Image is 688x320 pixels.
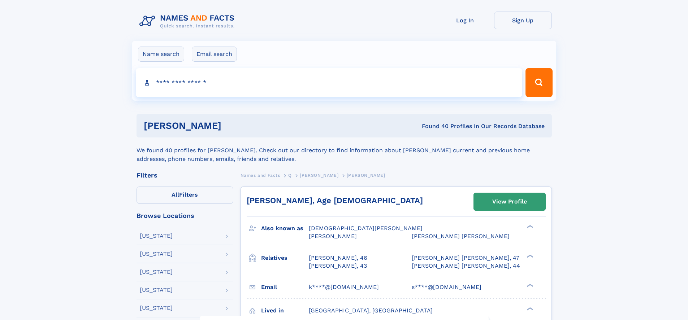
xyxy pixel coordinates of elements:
div: We found 40 profiles for [PERSON_NAME]. Check out our directory to find information about [PERSON... [137,137,552,163]
button: Search Button [525,68,552,97]
span: [DEMOGRAPHIC_DATA][PERSON_NAME] [309,225,423,232]
a: [PERSON_NAME] [300,171,338,180]
div: Browse Locations [137,212,233,219]
a: [PERSON_NAME] [PERSON_NAME], 47 [412,254,519,262]
div: ❯ [525,306,534,311]
a: Names and Facts [241,171,280,180]
a: Q [288,171,292,180]
h3: Email [261,281,309,293]
a: [PERSON_NAME] [PERSON_NAME], 44 [412,262,520,270]
span: [PERSON_NAME] [347,173,385,178]
div: [US_STATE] [140,269,173,275]
label: Email search [192,47,237,62]
label: Filters [137,187,233,204]
div: [US_STATE] [140,251,173,257]
a: [PERSON_NAME], 43 [309,262,367,270]
h1: [PERSON_NAME] [144,121,322,130]
div: [US_STATE] [140,305,173,311]
h3: Lived in [261,304,309,317]
span: [PERSON_NAME] [309,233,357,240]
img: Logo Names and Facts [137,12,241,31]
h3: Also known as [261,222,309,234]
a: Log In [436,12,494,29]
div: [US_STATE] [140,233,173,239]
a: View Profile [474,193,545,210]
div: ❯ [525,283,534,288]
div: ❯ [525,224,534,229]
div: ❯ [525,254,534,258]
div: Filters [137,172,233,179]
span: All [172,191,179,198]
label: Name search [138,47,184,62]
div: Found 40 Profiles In Our Records Database [321,122,545,130]
div: View Profile [492,193,527,210]
div: [US_STATE] [140,287,173,293]
a: Sign Up [494,12,552,29]
span: Q [288,173,292,178]
span: [GEOGRAPHIC_DATA], [GEOGRAPHIC_DATA] [309,307,433,314]
span: [PERSON_NAME] [300,173,338,178]
a: [PERSON_NAME], Age [DEMOGRAPHIC_DATA] [247,196,423,205]
h3: Relatives [261,252,309,264]
span: [PERSON_NAME] [PERSON_NAME] [412,233,510,240]
a: [PERSON_NAME], 46 [309,254,367,262]
input: search input [136,68,523,97]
